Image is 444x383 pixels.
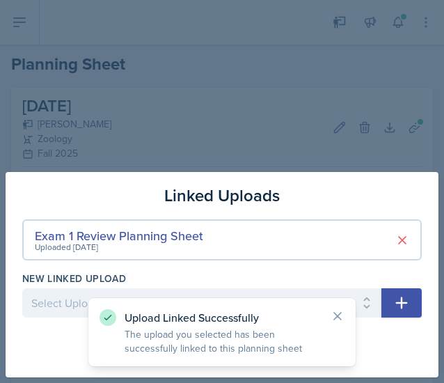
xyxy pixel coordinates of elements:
[125,311,319,325] p: Upload Linked Successfully
[164,183,280,208] h3: Linked Uploads
[125,327,319,355] p: The upload you selected has been successfully linked to this planning sheet
[22,272,126,286] label: New Linked Upload
[35,226,203,245] div: Exam 1 Review Planning Sheet
[35,241,203,253] div: Uploaded [DATE]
